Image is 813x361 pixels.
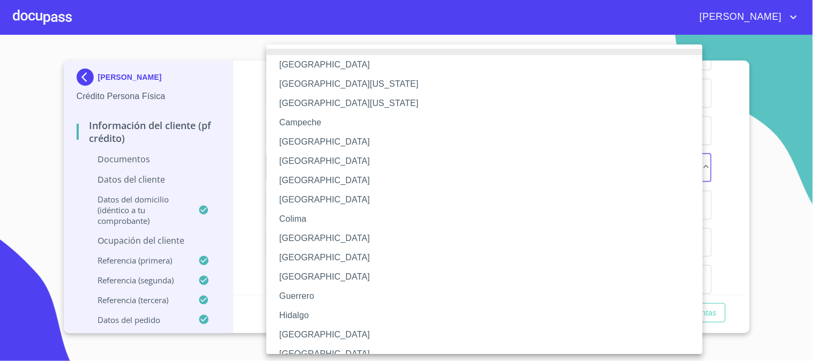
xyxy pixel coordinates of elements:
[266,287,712,306] li: Guerrero
[266,306,712,325] li: Hidalgo
[266,248,712,267] li: [GEOGRAPHIC_DATA]
[266,325,712,344] li: [GEOGRAPHIC_DATA]
[266,152,712,171] li: [GEOGRAPHIC_DATA]
[266,94,712,113] li: [GEOGRAPHIC_DATA][US_STATE]
[266,113,712,132] li: Campeche
[266,229,712,248] li: [GEOGRAPHIC_DATA]
[266,190,712,209] li: [GEOGRAPHIC_DATA]
[266,267,712,287] li: [GEOGRAPHIC_DATA]
[266,171,712,190] li: [GEOGRAPHIC_DATA]
[266,55,712,74] li: [GEOGRAPHIC_DATA]
[266,209,712,229] li: Colima
[266,132,712,152] li: [GEOGRAPHIC_DATA]
[266,74,712,94] li: [GEOGRAPHIC_DATA][US_STATE]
